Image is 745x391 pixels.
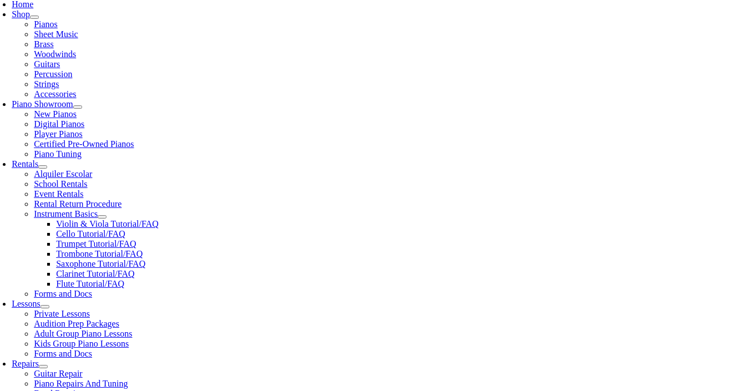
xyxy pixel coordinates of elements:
a: Forms and Docs [34,349,92,358]
a: School Rentals [34,179,87,189]
button: Open submenu of Instrument Basics [98,215,107,219]
a: Trombone Tutorial/FAQ [56,249,143,258]
a: Sheet Music [34,29,78,39]
a: Private Lessons [34,309,90,318]
button: Open submenu of Rentals [38,165,47,169]
a: Instrument Basics [34,209,98,219]
a: Woodwinds [34,49,76,59]
a: Pianos [34,19,58,29]
a: Rental Return Procedure [34,199,121,209]
a: Forms and Docs [34,289,92,298]
a: Digital Pianos [34,119,84,129]
a: Shop [12,9,30,19]
a: Audition Prep Packages [34,319,119,328]
a: Piano Showroom [12,99,73,109]
a: Player Pianos [34,129,83,139]
a: Saxophone Tutorial/FAQ [56,259,145,268]
a: Adult Group Piano Lessons [34,329,132,338]
button: Open submenu of Shop [30,16,39,19]
a: Certified Pre-Owned Pianos [34,139,134,149]
a: Event Rentals [34,189,83,199]
a: Accessories [34,89,76,99]
a: Trumpet Tutorial/FAQ [56,239,136,248]
a: Violin & Viola Tutorial/FAQ [56,219,159,228]
a: Piano Repairs And Tuning [34,379,128,388]
a: Brass [34,39,54,49]
a: New Pianos [34,109,77,119]
a: Guitars [34,59,60,69]
a: Clarinet Tutorial/FAQ [56,269,135,278]
a: Repairs [12,359,39,368]
a: Flute Tutorial/FAQ [56,279,124,288]
a: Piano Tuning [34,149,82,159]
a: Kids Group Piano Lessons [34,339,129,348]
a: Rentals [12,159,38,169]
a: Alquiler Escolar [34,169,92,179]
a: Cello Tutorial/FAQ [56,229,125,238]
button: Open submenu of Repairs [39,365,48,368]
button: Open submenu of Piano Showroom [73,105,82,109]
a: Lessons [12,299,40,308]
a: Percussion [34,69,72,79]
a: Strings [34,79,59,89]
a: Guitar Repair [34,369,83,378]
button: Open submenu of Lessons [40,305,49,308]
